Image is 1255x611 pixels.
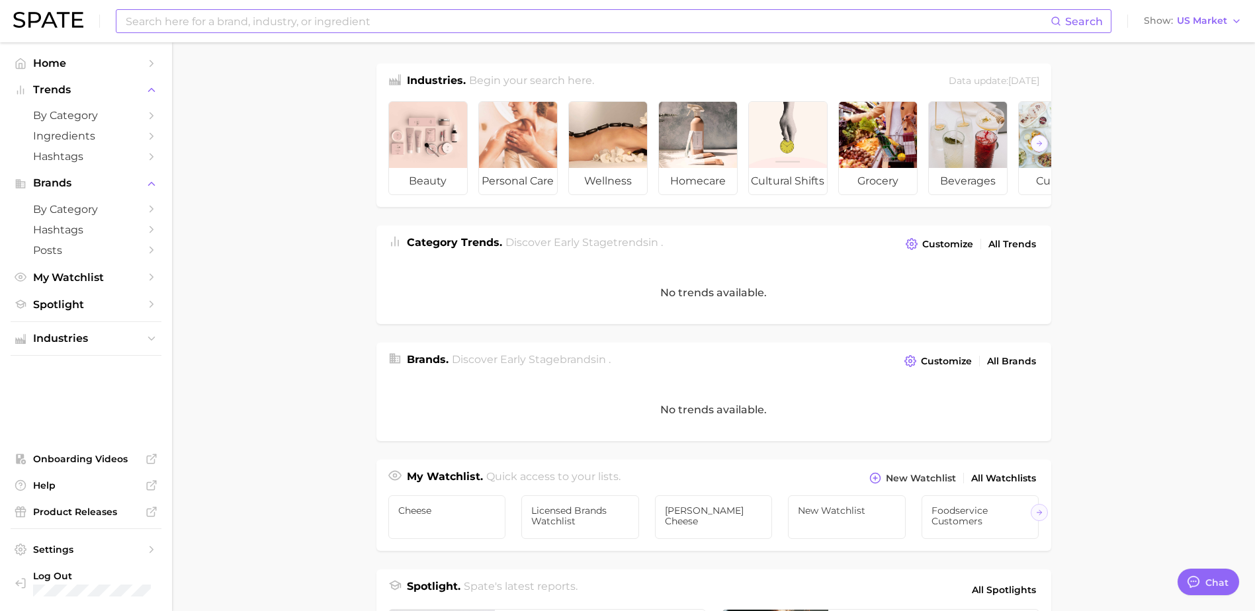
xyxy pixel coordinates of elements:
[33,109,139,122] span: by Category
[11,199,161,220] a: by Category
[11,449,161,469] a: Onboarding Videos
[568,101,648,195] a: wellness
[486,469,621,487] h2: Quick access to your lists.
[33,150,139,163] span: Hashtags
[655,495,773,539] a: [PERSON_NAME] Cheese
[398,505,496,516] span: Cheese
[33,244,139,257] span: Posts
[388,101,468,195] a: beauty
[33,544,139,555] span: Settings
[33,298,139,311] span: Spotlight
[11,267,161,288] a: My Watchlist
[33,224,139,236] span: Hashtags
[902,235,976,253] button: Customize
[985,235,1039,253] a: All Trends
[971,473,1036,484] span: All Watchlists
[1144,17,1173,24] span: Show
[839,168,917,194] span: grocery
[788,495,906,539] a: New Watchlist
[987,356,1036,367] span: All Brands
[11,53,161,73] a: Home
[11,105,161,126] a: by Category
[984,352,1039,370] a: All Brands
[838,101,918,195] a: grocery
[658,101,738,195] a: homecare
[11,475,161,495] a: Help
[866,469,959,487] button: New Watchlist
[33,177,139,189] span: Brands
[972,582,1036,598] span: All Spotlights
[969,579,1039,601] a: All Spotlights
[376,261,1051,324] div: No trends available.
[949,73,1039,91] div: Data update: [DATE]
[376,378,1051,441] div: No trends available.
[798,505,896,516] span: New Watchlist
[931,505,1029,526] span: Foodservice Customers
[478,101,558,195] a: personal care
[33,84,139,96] span: Trends
[407,353,449,366] span: Brands .
[505,236,663,249] span: Discover Early Stage trends in .
[407,236,502,249] span: Category Trends .
[33,57,139,69] span: Home
[33,479,139,491] span: Help
[1031,504,1048,521] button: Scroll Right
[407,579,460,601] h1: Spotlight.
[749,168,827,194] span: cultural shifts
[11,80,161,100] button: Trends
[569,168,647,194] span: wellness
[901,352,974,370] button: Customize
[929,168,1007,194] span: beverages
[1031,135,1048,152] button: Scroll Right
[33,570,195,582] span: Log Out
[388,495,506,539] a: Cheese
[11,566,161,600] a: Log out. Currently logged in with e-mail trisha.hanold@schreiberfoods.com.
[11,240,161,261] a: Posts
[33,453,139,465] span: Onboarding Videos
[33,506,139,518] span: Product Releases
[11,126,161,146] a: Ingredients
[11,173,161,193] button: Brands
[407,73,466,91] h1: Industries.
[11,294,161,315] a: Spotlight
[33,271,139,284] span: My Watchlist
[748,101,828,195] a: cultural shifts
[1018,101,1098,195] a: culinary
[11,540,161,559] a: Settings
[407,469,483,487] h1: My Watchlist.
[13,12,83,28] img: SPATE
[11,329,161,348] button: Industries
[659,168,737,194] span: homecare
[1019,168,1097,194] span: culinary
[452,353,611,366] span: Discover Early Stage brands in .
[124,10,1051,32] input: Search here for a brand, industry, or ingredient
[988,239,1036,250] span: All Trends
[968,469,1039,487] a: All Watchlists
[1141,13,1245,30] button: ShowUS Market
[11,220,161,240] a: Hashtags
[11,502,161,522] a: Product Releases
[665,505,763,526] span: [PERSON_NAME] Cheese
[922,495,1039,539] a: Foodservice Customers
[464,579,578,601] h2: Spate's latest reports.
[33,130,139,142] span: Ingredients
[389,168,467,194] span: beauty
[921,356,972,367] span: Customize
[1065,15,1103,28] span: Search
[469,73,594,91] h2: Begin your search here.
[531,505,629,526] span: Licensed Brands Watchlist
[11,146,161,167] a: Hashtags
[33,333,139,345] span: Industries
[521,495,639,539] a: Licensed Brands Watchlist
[479,168,557,194] span: personal care
[33,203,139,216] span: by Category
[1177,17,1227,24] span: US Market
[922,239,973,250] span: Customize
[886,473,956,484] span: New Watchlist
[928,101,1008,195] a: beverages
